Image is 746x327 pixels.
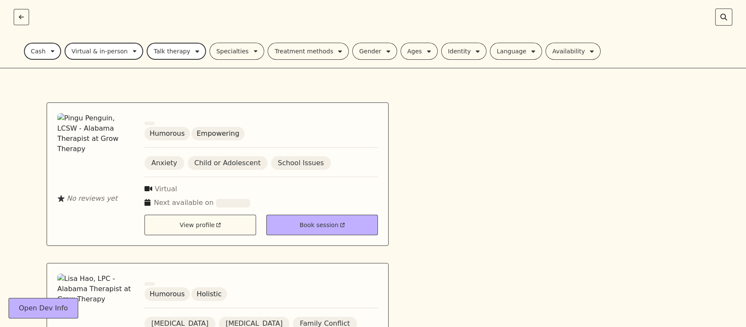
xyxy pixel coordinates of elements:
div: Empowering [192,127,245,140]
div: Book session [266,215,378,235]
a: View profileOpens in new window [144,215,256,235]
div: School Issues [271,156,331,170]
button: Availability [545,43,601,60]
div: Ages [407,46,422,56]
button: Gender [352,43,397,60]
div: Anxiety [144,156,184,170]
a: Book sessionOpens in new window [266,215,378,235]
div: Humorous [144,127,190,140]
button: Identity [441,43,487,60]
div: Treatment methods [274,46,333,56]
div: Holistic [192,287,227,301]
button: Go back [14,9,29,25]
div: Language [497,46,526,56]
button: accepting [24,43,61,60]
div: View profile [144,215,256,235]
span: Virtual [155,185,177,193]
div: Identity [448,46,471,56]
div: Cash [31,46,46,56]
div: Availability [552,46,585,56]
button: Language [490,43,542,60]
button: Ages [401,43,438,60]
svg: Opens in new window [216,223,221,228]
div: Virtual & in-person [71,46,127,56]
div: Gender [359,46,381,56]
button: Treatment methods [268,43,349,60]
button: Search by provider name open input [715,9,732,26]
svg: Opens in new window [340,223,345,228]
button: Setting [65,43,143,60]
span: Next available on [154,199,214,207]
button: Psychiatric Care [147,43,206,60]
button: Open Dev Info [9,298,78,318]
div: No reviews yet [57,193,134,204]
button: Specialties [209,43,264,60]
div: Specialties [216,46,249,56]
div: Talk therapy [153,46,190,56]
div: Humorous [144,287,190,301]
div: Child or Adolescent [188,156,268,170]
img: Pingu Penguin, LCSW - Alabama Therapist at Grow Therapy [57,113,134,190]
